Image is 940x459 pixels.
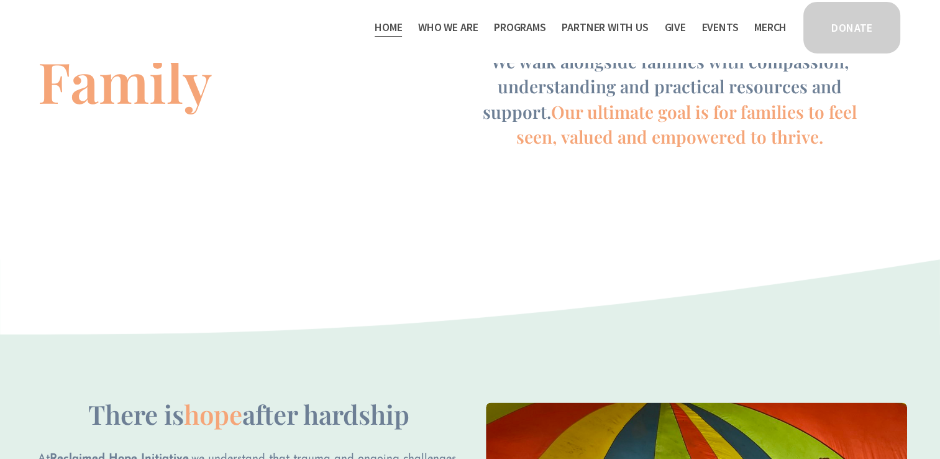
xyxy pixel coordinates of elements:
a: Merch [754,17,787,37]
a: Events [701,17,738,37]
a: folder dropdown [494,17,546,37]
a: Home [375,17,402,37]
span: We walk alongside families with compassion, understanding and practical resources and support. [483,50,854,123]
span: after hardship [242,397,409,432]
a: Give [664,17,685,37]
span: Who We Are [418,19,478,37]
span: There is [88,397,184,432]
span: Our ultimate goal is for families to feel seen, valued and empowered to thrive. [516,100,861,149]
span: Programs [494,19,546,37]
a: folder dropdown [418,17,478,37]
span: hope [184,397,242,432]
span: Partner With Us [562,19,648,37]
a: folder dropdown [562,17,648,37]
